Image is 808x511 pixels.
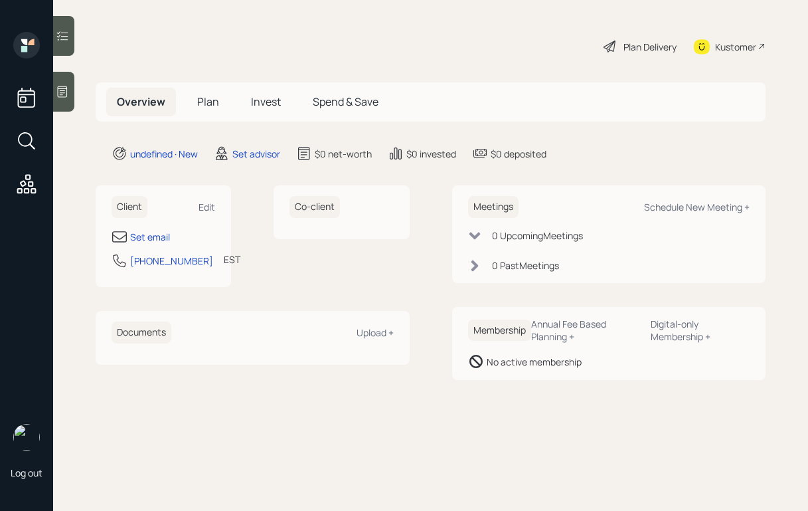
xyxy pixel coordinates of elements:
[644,201,750,213] div: Schedule New Meeting +
[130,230,170,244] div: Set email
[651,318,750,343] div: Digital-only Membership +
[315,147,372,161] div: $0 net-worth
[492,258,559,272] div: 0 Past Meeting s
[13,424,40,451] img: robby-grisanti-headshot.png
[492,229,583,243] div: 0 Upcoming Meeting s
[468,196,519,218] h6: Meetings
[487,355,582,369] div: No active membership
[224,253,240,266] div: EST
[531,318,640,343] div: Annual Fee Based Planning +
[491,147,546,161] div: $0 deposited
[468,320,531,342] h6: Membership
[715,40,756,54] div: Kustomer
[289,196,340,218] h6: Co-client
[623,40,677,54] div: Plan Delivery
[232,147,280,161] div: Set advisor
[251,94,281,109] span: Invest
[130,147,198,161] div: undefined · New
[357,326,394,339] div: Upload +
[197,94,219,109] span: Plan
[199,201,215,213] div: Edit
[117,94,165,109] span: Overview
[313,94,378,109] span: Spend & Save
[112,196,147,218] h6: Client
[406,147,456,161] div: $0 invested
[112,322,171,344] h6: Documents
[130,254,213,268] div: [PHONE_NUMBER]
[11,466,42,479] div: Log out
